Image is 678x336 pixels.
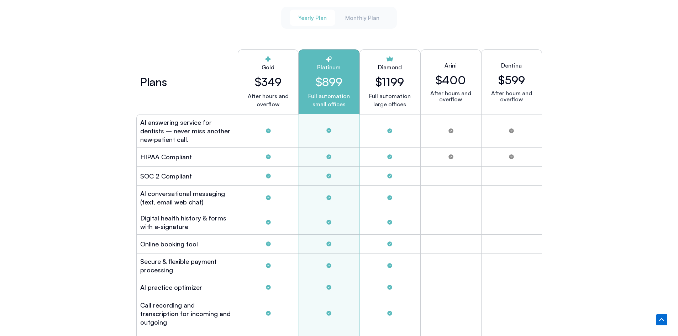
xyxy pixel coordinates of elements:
h2: $349 [244,75,293,89]
h2: Platinum [305,63,353,71]
h2: Arini [445,61,457,70]
p: Full automation large offices [369,92,411,108]
h2: Plans [140,78,167,86]
h2: $599 [498,73,525,87]
h2: Gold [244,63,293,71]
h2: Digital health history & forms with e-signature [140,214,234,231]
p: After hours and overflow [487,90,536,102]
h2: Call recording and transcription for incoming and outgoing [140,301,234,326]
h2: Secure & flexible payment processing [140,257,234,274]
h2: HIPAA Compliant [140,153,192,161]
h2: Al conversational messaging (text, email web chat) [140,189,234,206]
h2: $1199 [375,75,404,89]
h2: $400 [436,73,466,87]
span: Monthly Plan [345,14,379,22]
h2: Online booking tool [140,240,198,248]
h2: AI answering service for dentists – never miss another new‑patient call. [140,118,234,144]
p: After hours and overflow [244,92,293,108]
h2: SOC 2 Compliant [140,172,192,180]
p: Full automation small offices [305,92,353,108]
p: After hours and overflow [426,90,475,102]
h2: Dentina [501,61,522,70]
h2: Al practice optimizer [140,283,202,292]
h2: $899 [305,75,353,89]
h2: Diamond [378,63,402,71]
span: Yearly Plan [298,14,327,22]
